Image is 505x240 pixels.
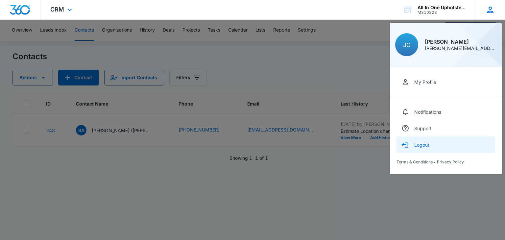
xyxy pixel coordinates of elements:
div: account name [418,5,466,10]
a: Privacy Policy [437,159,464,164]
span: JG [403,41,411,48]
div: account id [418,10,466,15]
button: Logout [397,136,495,153]
div: [PERSON_NAME][EMAIL_ADDRESS][DOMAIN_NAME] [425,46,496,51]
a: Support [397,120,495,136]
div: Notifications [414,109,441,115]
div: My Profile [414,79,436,85]
div: Logout [414,142,429,148]
a: My Profile [397,74,495,90]
a: Terms & Conditions [397,159,433,164]
div: [PERSON_NAME] [425,39,496,44]
div: Support [414,126,432,131]
a: Notifications [397,104,495,120]
div: • [397,159,495,164]
span: CRM [50,6,64,13]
